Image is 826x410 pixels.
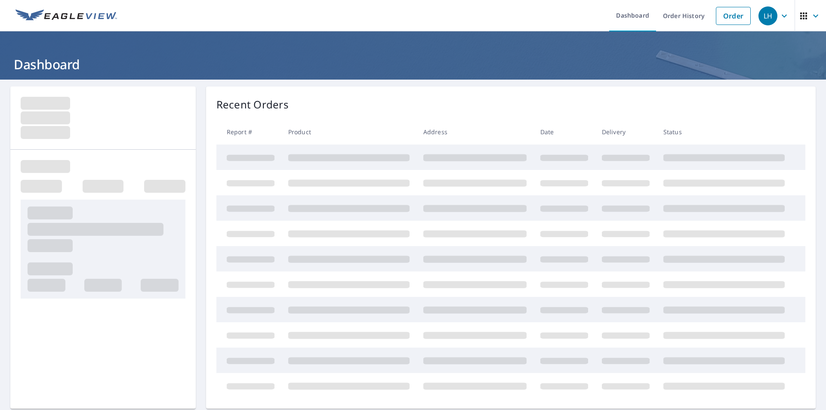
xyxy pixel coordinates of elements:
th: Report # [216,119,281,145]
th: Product [281,119,416,145]
h1: Dashboard [10,55,816,73]
th: Delivery [595,119,656,145]
th: Status [656,119,792,145]
p: Recent Orders [216,97,289,112]
img: EV Logo [15,9,117,22]
a: Order [716,7,751,25]
th: Address [416,119,533,145]
div: LH [758,6,777,25]
th: Date [533,119,595,145]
